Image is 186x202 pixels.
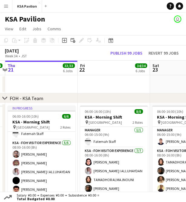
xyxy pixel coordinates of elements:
button: Publish 99 jobs [108,50,145,56]
button: Revert 99 jobs [146,50,181,56]
span: 8/8 [134,109,143,114]
span: 06:00-16:00 (10h) [157,109,183,114]
div: FOH - KSA Team [10,95,43,101]
div: JST [21,54,27,58]
div: Salary ¥0.00 + Expenses ¥0.00 + Subsistence ¥0.00 = [13,194,100,201]
span: 2 Roles [132,120,143,125]
a: Comms [45,25,64,33]
app-job-card: 06:00-16:00 (10h)8/8KSA - Morning Shift [GEOGRAPHIC_DATA]2 RolesManager1/106:00-15:00 (9h)Fatemah... [80,106,148,195]
span: 34/34 [135,63,147,68]
a: Jobs [30,25,44,33]
span: 21 [7,66,15,73]
a: View [2,25,16,33]
span: [GEOGRAPHIC_DATA] [16,125,50,130]
span: 2 Roles [60,125,70,130]
h3: KSA - Morning Shift [8,119,75,125]
span: Jobs [32,26,41,32]
div: 6 Jobs [135,69,147,73]
span: Comms [47,26,61,32]
div: 6 Jobs [63,69,74,73]
a: Edit [17,25,29,33]
app-card-role: KSA - FOH Visitor Experience5/508:00-16:00 (8h)[PERSON_NAME][PERSON_NAME][PERSON_NAME] I ALLUHAYD... [8,140,75,195]
span: Edit [19,26,26,32]
span: 06:00-16:00 (10h) [85,109,111,114]
span: 06:00-16:00 (10h) [12,114,39,119]
span: Week 34 [4,54,19,58]
button: KSA Pavilion [12,0,42,12]
app-user-avatar: Asami Saga [174,15,181,23]
h3: KSA - Morning Shift [80,114,148,120]
div: In progress [8,106,75,110]
span: Total Budgeted ¥0.00 [17,197,99,201]
span: Thu [8,63,15,68]
span: 6/6 [62,114,70,119]
span: 23 [151,66,159,73]
span: 33/33 [63,63,75,68]
span: Fri [80,63,85,68]
app-card-role: Manager1/106:00-15:00 (9h)Fatemah Staff [80,127,148,147]
span: [GEOGRAPHIC_DATA] [89,120,122,125]
span: 22 [79,66,85,73]
span: View [5,26,13,32]
h1: KSA Pavilion [5,15,45,24]
div: [DATE] [5,48,41,54]
app-job-card: In progress06:00-16:00 (10h)6/6KSA - Morning Shift [GEOGRAPHIC_DATA]2 RolesManager1/106:00-15:00 ... [8,106,75,195]
span: Sat [152,63,159,68]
